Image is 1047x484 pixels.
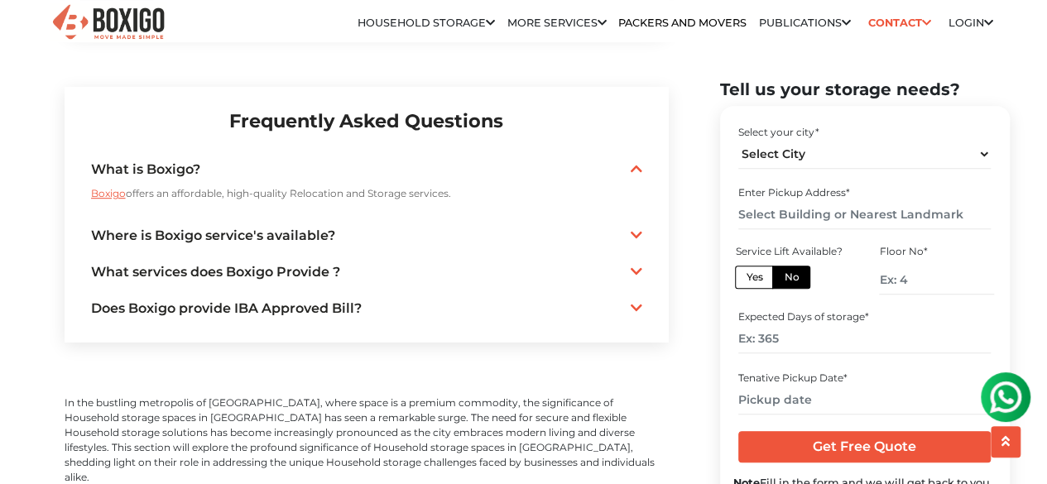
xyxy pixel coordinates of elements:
input: Ex: 4 [879,265,993,294]
div: Service Lift Available? [735,243,849,258]
a: Household Storage [358,17,495,29]
span: Boxigo [91,187,126,199]
a: Contact [862,10,936,36]
h2: Frequently Asked Questions [91,100,642,141]
input: Ex: 365 [738,324,991,353]
div: Enter Pickup Address [738,185,991,200]
a: Where is Boxigo service's available? [91,226,642,246]
input: Get Free Quote [738,431,991,462]
label: Yes [735,265,773,288]
label: No [772,265,810,288]
img: whatsapp-icon.svg [17,17,50,50]
button: scroll up [991,426,1021,458]
img: Boxigo [50,2,166,43]
input: Select Building or Nearest Landmark [738,200,991,229]
div: Select your city [738,124,991,139]
a: More services [507,17,607,29]
a: Does Boxigo provide IBA Approved Bill? [91,299,642,319]
a: Packers and Movers [618,17,747,29]
a: Login [948,17,992,29]
p: offers an affordable, high-quality Relocation and Storage services. [91,185,642,202]
input: Pickup date [738,385,991,414]
a: What is Boxigo? [91,160,642,180]
div: Tenative Pickup Date [738,370,991,385]
div: Expected Days of storage [738,309,991,324]
a: What services does Boxigo Provide ? [91,262,642,282]
h2: Tell us your storage needs? [720,79,1010,99]
a: Publications [759,17,851,29]
div: Floor No [879,243,993,258]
